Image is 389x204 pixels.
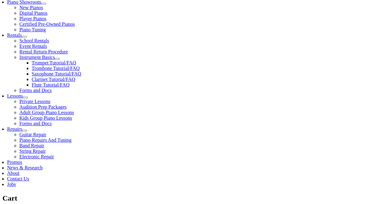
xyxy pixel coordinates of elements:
a: Digital Pianos [19,10,47,16]
a: Trumpet Tutorial/FAQ [32,60,76,65]
a: Event Rentals [19,44,47,49]
a: Jobs [7,182,16,187]
button: Open submenu of Piano Showroom [41,3,46,5]
a: String Repair [19,148,46,154]
a: Player Pianos [19,16,46,21]
a: Lessons [7,93,23,98]
a: Forms and Docs [19,121,52,126]
a: Promos [7,160,22,165]
a: Clarinet Tutorial/FAQ [32,77,75,82]
a: Adult Group Piano Lessons [19,110,74,115]
a: Contact Us [7,176,29,181]
section: Page Title Bar [2,193,387,204]
a: Saxophone Tutorial/FAQ [32,71,81,76]
a: Private Lessons [19,99,50,104]
h1: Cart [2,193,387,204]
button: Open submenu of Instrument Basics [55,58,60,60]
a: Repairs [7,126,22,132]
a: Trombone Tutorial/FAQ [32,66,80,71]
a: Certified Pre-Owned Pianos [19,21,75,27]
button: Open submenu of Rentals [22,36,27,38]
a: Piano Tuning [19,27,46,32]
a: Guitar Repair [19,132,46,137]
a: About [7,171,19,176]
button: Open submenu of Repairs [22,130,27,132]
a: New Pianos [19,5,43,10]
a: News & Research [7,165,43,170]
a: Flute Tutorial/FAQ [32,82,69,87]
a: Electronic Repair [19,154,54,159]
a: Instrument Basics [19,55,55,60]
a: Kids Group Piano Lessons [19,115,72,121]
a: School Rentals [19,38,49,43]
a: Rentals [7,33,22,38]
a: Forms and Docs [19,88,52,93]
a: Piano Repairs And Tuning [19,137,71,143]
a: Rental Return Procedure [19,49,68,54]
button: Open submenu of Lessons [23,97,28,98]
a: Audition Prep Packages [19,104,67,110]
a: Band Repair [19,143,44,148]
